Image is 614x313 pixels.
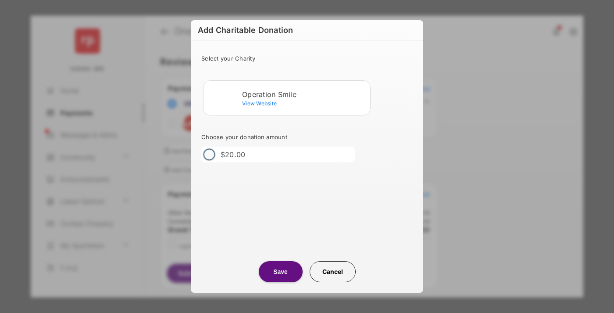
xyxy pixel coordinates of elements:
button: Save [259,261,303,282]
span: Select your Charity [201,55,255,62]
label: $20.00 [221,150,246,159]
span: Choose your donation amount [201,133,287,140]
button: Cancel [310,261,356,282]
div: Operation Smile [242,90,367,98]
h6: Add Charitable Donation [191,20,423,40]
span: View Website [242,100,277,107]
